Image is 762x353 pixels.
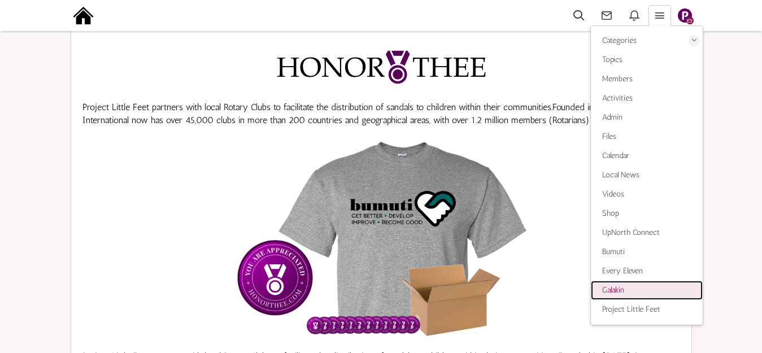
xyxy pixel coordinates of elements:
[591,223,703,242] a: UpNorth Connect
[602,247,625,256] span: Bumuti
[591,262,703,281] a: Every Eleven
[602,228,660,237] span: UpNorth Connect
[602,74,633,84] span: Members
[591,50,703,69] a: Topics
[602,189,624,199] span: Videos
[591,300,703,319] a: Project Little Feet
[82,102,653,125] span: Founded in [DATE], Rotary International now has over 45,000 clubs in more than 200 countries and ...
[602,112,622,122] span: Admin
[71,3,96,28] img: output-onlinepngtools%20-%202025-09-15T191211.976.png
[602,93,633,103] span: Activities
[591,108,703,127] a: Admin
[602,285,624,295] span: Galakin
[591,185,703,204] a: Videos
[678,8,692,23] img: Slide1.png
[240,46,522,88] img: 286758%2F9506216%2FHonor+Thee.png
[602,132,616,141] span: Files
[602,151,629,160] span: Calendar
[591,146,703,165] a: Calendar
[591,204,703,223] a: Shop
[82,102,552,112] span: Project Little Feet partners with local Rotary Clubs to facilitate the distribution of sandals to...
[591,69,703,89] a: Members
[591,281,703,300] a: Galakin
[184,140,579,337] img: 286758%2F9508661%2FSlide3.png
[602,55,622,64] span: Topics
[591,89,703,108] a: Activities
[602,304,660,314] span: Project Little Feet
[602,266,643,276] span: Every Eleven
[591,127,703,146] a: Files
[591,165,703,185] a: Local News
[591,242,703,262] a: Bumuti
[591,31,703,50] a: Categories
[602,170,639,180] span: Local News
[602,208,619,218] span: Shop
